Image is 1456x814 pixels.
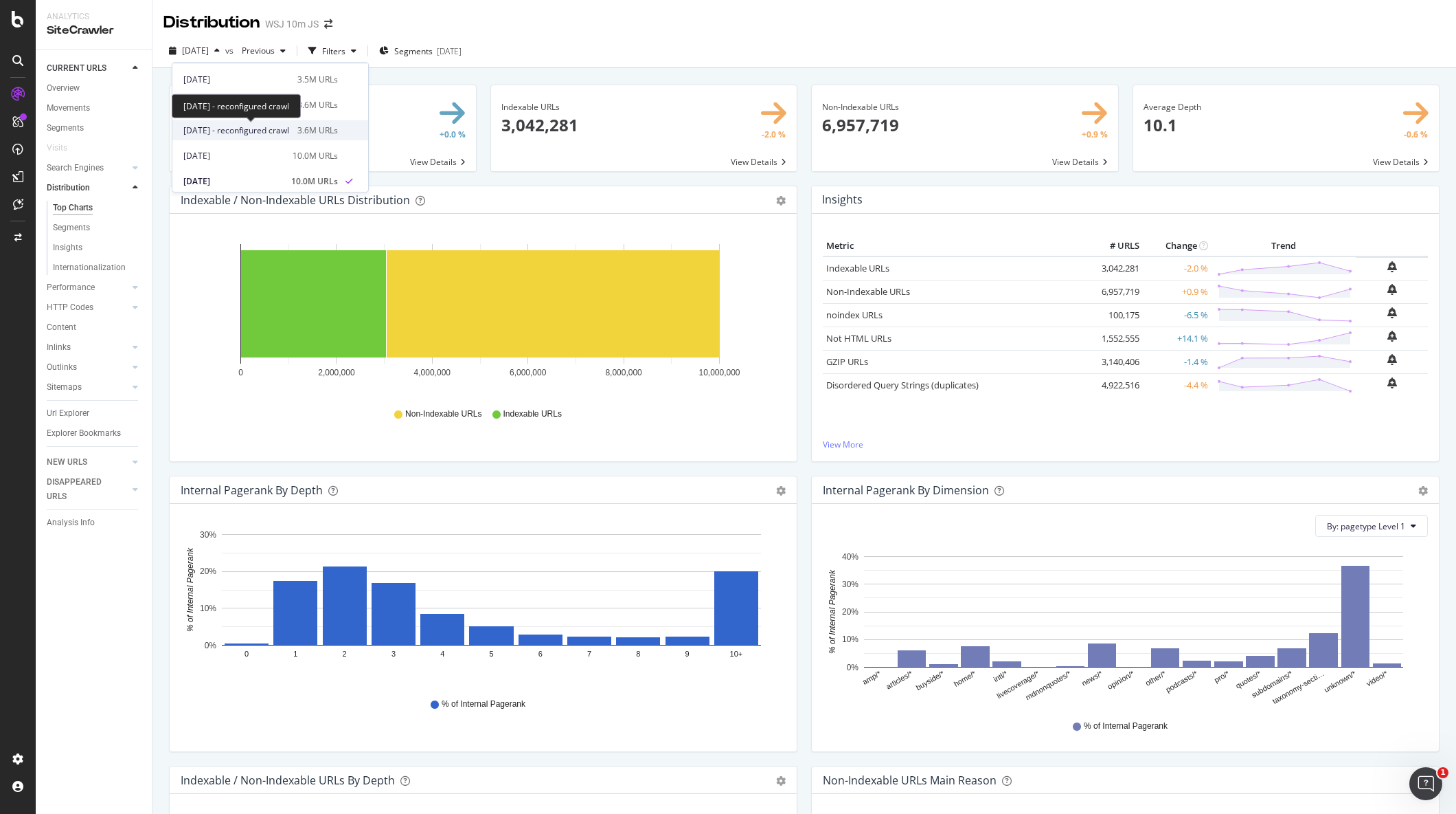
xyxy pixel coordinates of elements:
a: Distribution [47,181,128,195]
text: 8,000,000 [605,368,642,377]
th: # URLS [1088,236,1143,256]
text: livecoverage/* [995,669,1040,700]
text: quotes/* [1234,669,1263,690]
iframe: Intercom live chat [1409,767,1442,800]
div: [DATE] [437,45,462,57]
td: -1.4 % [1143,350,1212,373]
a: CURRENT URLS [47,61,128,76]
td: 3,042,281 [1088,256,1143,280]
div: bell-plus [1387,331,1397,342]
th: Change [1143,236,1212,256]
div: 3.6M URLs [297,124,338,137]
td: 6,957,719 [1088,280,1143,303]
a: Indexable URLs [826,262,889,274]
a: Performance [47,280,128,295]
div: Movements [47,101,90,115]
span: % of Internal Pagerank [1084,720,1168,732]
text: opinion/* [1106,669,1136,691]
text: 20% [200,567,216,577]
span: Segments [394,45,433,57]
text: 2 [343,650,347,659]
a: Url Explorer [47,406,142,421]
div: Inlinks [47,340,71,355]
a: GZIP URLs [826,355,868,368]
text: 40% [842,552,858,562]
div: Non-Indexable URLs Main Reason [823,773,997,787]
div: [DATE] - reconfigured crawl [172,94,301,118]
svg: A chart. [181,526,780,685]
a: Search Engines [47,161,128,175]
div: Search Engines [47,161,104,175]
span: % of Internal Pagerank [442,698,525,710]
span: vs [225,45,236,56]
a: Analysis Info [47,516,142,530]
a: DISAPPEARED URLS [47,475,128,504]
text: pro/* [1213,669,1231,684]
td: -6.5 % [1143,303,1212,327]
td: 4,922,516 [1088,373,1143,397]
div: gear [776,196,786,206]
div: bell-plus [1387,261,1397,272]
text: mdnonquotes/* [1024,669,1073,702]
text: 5 [489,650,493,659]
a: Disordered Query Strings (duplicates) [826,379,979,391]
div: [DATE] [183,74,289,86]
text: % of Internal Pagerank [185,547,195,632]
a: HTTP Codes [47,300,128,315]
text: 2,000,000 [318,368,355,377]
a: Insights [53,241,142,255]
a: Movements [47,101,142,115]
div: NEW URLS [47,455,87,470]
text: 0 [238,368,243,377]
div: 10.0M URLs [293,150,338,162]
a: Outlinks [47,360,128,375]
a: Sitemaps [47,380,128,395]
div: Internal Pagerank by Depth [181,483,323,497]
a: Non-Indexable URLs [826,285,910,298]
text: amp/* [861,669,883,686]
text: 10% [842,635,858,645]
span: 2025 Feb. 22nd [182,45,209,56]
div: gear [776,776,786,786]
span: [DATE] - reconfigured crawl [183,124,289,137]
a: NEW URLS [47,455,128,470]
button: [DATE] [163,40,225,62]
a: Segments [47,121,142,135]
div: Sitemaps [47,380,82,395]
svg: A chart. [181,236,780,395]
th: Metric [823,236,1088,256]
text: subdomains/* [1250,669,1294,699]
a: Internationalization [53,261,142,275]
button: Previous [236,40,291,62]
text: buyside/* [915,669,946,692]
a: Not HTML URLs [826,332,891,344]
div: Internationalization [53,261,126,275]
div: Analytics [47,11,141,23]
div: [DATE] [183,150,284,162]
div: Visits [47,141,67,155]
span: 1 [1437,767,1448,778]
td: -4.4 % [1143,373,1212,397]
text: 4,000,000 [414,368,451,377]
div: 3.6M URLs [297,99,338,111]
text: 3 [391,650,396,659]
div: Indexable / Non-Indexable URLs Distribution [181,193,410,207]
div: Filters [322,45,345,57]
text: 6 [538,650,543,659]
text: articles/* [885,669,914,691]
div: bell-plus [1387,284,1397,295]
div: bell-plus [1387,307,1397,318]
text: 10% [200,604,216,613]
a: Explorer Bookmarks [47,426,142,441]
div: Insights [53,241,82,255]
div: arrow-right-arrow-left [324,19,332,29]
div: Distribution [163,11,260,34]
div: Content [47,320,76,335]
div: WSJ 10m JS [265,17,319,31]
text: 10,000,000 [698,368,740,377]
button: By: pagetype Level 1 [1315,515,1428,537]
td: 1,552,555 [1088,327,1143,350]
div: gear [1418,486,1428,496]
